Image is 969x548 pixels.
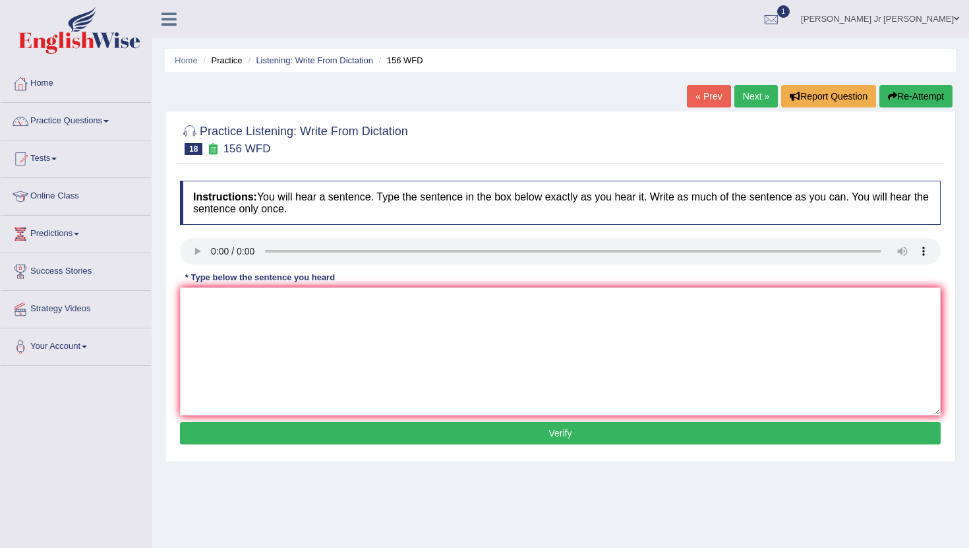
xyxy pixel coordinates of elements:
[734,85,778,107] a: Next »
[193,191,257,202] b: Instructions:
[180,122,408,155] h2: Practice Listening: Write From Dictation
[1,65,151,98] a: Home
[1,253,151,286] a: Success Stories
[1,103,151,136] a: Practice Questions
[1,178,151,211] a: Online Class
[206,143,220,156] small: Exam occurring question
[1,328,151,361] a: Your Account
[185,143,202,155] span: 18
[781,85,876,107] button: Report Question
[376,54,423,67] li: 156 WFD
[1,291,151,324] a: Strategy Videos
[175,55,198,65] a: Home
[879,85,953,107] button: Re-Attempt
[687,85,730,107] a: « Prev
[1,216,151,249] a: Predictions
[256,55,373,65] a: Listening: Write From Dictation
[200,54,242,67] li: Practice
[180,181,941,225] h4: You will hear a sentence. Type the sentence in the box below exactly as you hear it. Write as muc...
[1,140,151,173] a: Tests
[180,422,941,444] button: Verify
[777,5,790,18] span: 1
[180,271,340,284] div: * Type below the sentence you heard
[223,142,271,155] small: 156 WFD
